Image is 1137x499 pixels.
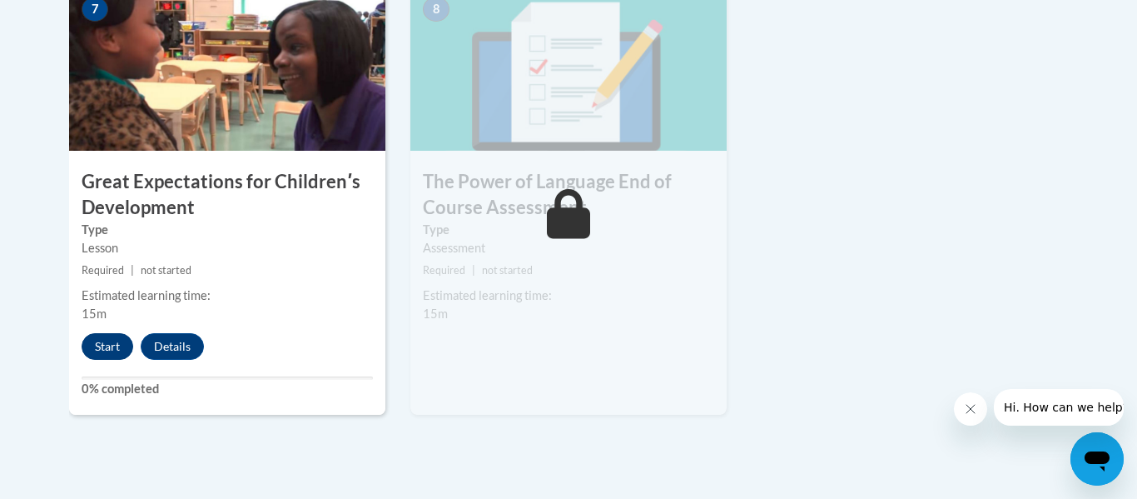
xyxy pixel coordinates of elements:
[82,287,373,305] div: Estimated learning time:
[131,264,134,277] span: |
[482,264,533,277] span: not started
[82,221,373,239] label: Type
[82,307,107,321] span: 15m
[994,389,1124,426] iframe: Message from company
[954,392,987,426] iframe: Close message
[423,264,465,277] span: Required
[10,12,135,25] span: Hi. How can we help?
[1070,432,1124,486] iframe: Button to launch messaging window
[423,307,448,321] span: 15m
[82,264,124,277] span: Required
[410,169,727,221] h3: The Power of Language End of Course Assessment
[82,333,133,360] button: Start
[82,239,373,257] div: Lesson
[423,221,714,239] label: Type
[141,264,191,277] span: not started
[423,239,714,257] div: Assessment
[82,380,373,398] label: 0% completed
[141,333,204,360] button: Details
[423,287,714,305] div: Estimated learning time:
[472,264,475,277] span: |
[69,169,385,221] h3: Great Expectations for Childrenʹs Development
